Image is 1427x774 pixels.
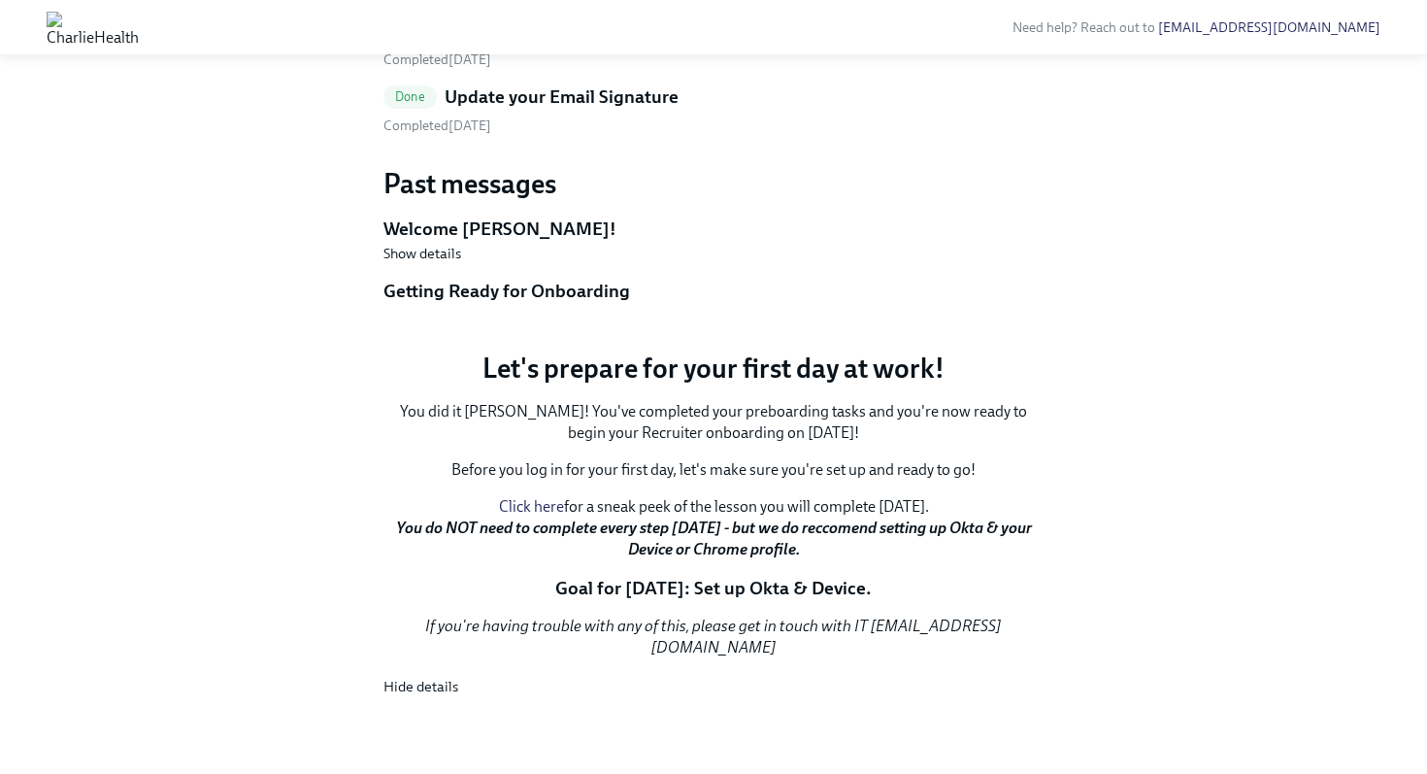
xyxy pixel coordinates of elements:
p: Goal for [DATE]: Set up Okta & Device. [383,576,1044,601]
button: Hide details [383,677,458,696]
h5: Getting Ready for Onboarding [383,279,1044,304]
a: Click here [499,497,564,516]
span: Need help? Reach out to [1012,19,1380,36]
h5: Welcome [PERSON_NAME]! [383,217,1044,242]
p: Let's prepare for your first day at work! [383,351,1044,386]
p: for a sneak peek of the lesson you will complete [DATE]. [383,496,1044,560]
em: If you're having trouble with any of this, please get in touch with IT [EMAIL_ADDRESS][DOMAIN_NAME] [425,617,1002,656]
a: [EMAIL_ADDRESS][DOMAIN_NAME] [1158,19,1380,36]
p: Before you log in for your first day, let's make sure you're set up and ready to go! [383,459,1044,481]
h3: Past messages [383,166,1044,201]
span: Monday, August 25th 2025, 10:18 am [383,118,491,134]
button: Show details [383,244,461,263]
a: DoneUpdate your Email Signature Completed[DATE] [383,84,1044,136]
img: CharlieHealth [47,12,139,43]
h5: Update your Email Signature [445,84,679,110]
p: You did it [PERSON_NAME]! You've completed your preboarding tasks and you're now ready to begin y... [383,401,1044,444]
span: Done [383,89,437,104]
span: Monday, August 25th 2025, 10:18 am [383,51,491,68]
strong: You do NOT need to complete every step [DATE] - but we do reccomend setting up Okta & your Device... [396,519,1032,558]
